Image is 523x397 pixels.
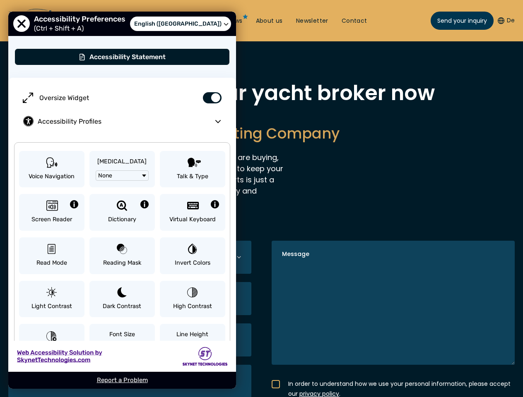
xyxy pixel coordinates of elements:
button: Light Contrast [19,281,84,318]
button: Talk & Type [160,151,225,188]
span: Accessibility Profiles [38,117,209,125]
button: Voice Navigation [19,151,84,188]
button: Read Mode [19,237,84,274]
textarea: Message [272,241,515,365]
img: Web Accessibility Solution by Skynet Technologies [17,349,102,364]
a: Skynet Technologies - opens in new tab [8,341,236,372]
span: None [98,172,112,179]
span: Line Height [176,330,208,339]
button: Dark Contrast [89,281,155,318]
a: About us [256,17,283,25]
a: Newsletter [296,17,328,25]
button: Accessibility Statement [14,48,230,65]
span: Accessibility Statement [89,53,166,61]
img: Skynet Technologies [182,347,228,366]
h1: Get in touch with your yacht broker now [17,83,506,103]
button: Screen Reader [19,194,84,231]
button: None [96,170,149,181]
label: Message [282,250,309,258]
button: De [498,17,515,25]
div: User Preferences [8,12,236,389]
a: Report a Problem - opens in new tab [97,376,148,384]
button: Reading Mask [89,237,155,274]
span: (Ctrl + Shift + A) [34,24,88,32]
button: Dictionary [89,194,155,231]
a: Contact [342,17,367,25]
span: English ([GEOGRAPHIC_DATA]) [134,19,222,28]
a: Send your inquiry [431,12,494,30]
span: [MEDICAL_DATA] [97,157,147,166]
span: Font Size [109,330,135,339]
button: Close Accessibility Preferences Menu [13,16,30,32]
h2: Merk & Merk Full Service Yachting Company [17,123,506,143]
a: Select Language [130,17,231,31]
button: Smart Contrast [19,324,84,362]
button: Accessibility Profiles [17,110,228,133]
span: Accessibility Preferences [34,14,130,24]
span: Send your inquiry [437,17,487,25]
button: High Contrast [160,281,225,318]
button: Invert Colors [160,237,225,274]
span: Oversize Widget [39,94,89,102]
button: Virtual Keyboard [160,194,225,231]
a: Yacht News [207,17,243,25]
